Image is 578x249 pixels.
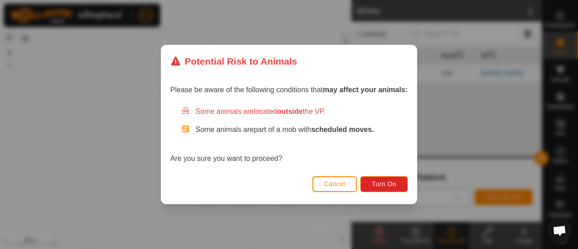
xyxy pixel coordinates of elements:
span: Turn On [372,180,396,188]
div: Potential Risk to Animals [170,54,297,68]
strong: may affect your animals: [323,86,408,94]
button: Cancel [312,176,357,192]
p: Some animals are [196,124,408,135]
strong: outside [277,108,303,115]
strong: scheduled moves. [311,126,374,133]
div: Open chat [547,218,572,243]
button: Turn On [361,176,408,192]
span: Cancel [324,180,345,188]
span: Please be aware of the following conditions that [170,86,408,94]
div: Are you sure you want to proceed? [170,106,408,164]
div: Some animals are [181,106,408,117]
span: located the VP. [254,108,326,115]
span: part of a mob with [254,126,374,133]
